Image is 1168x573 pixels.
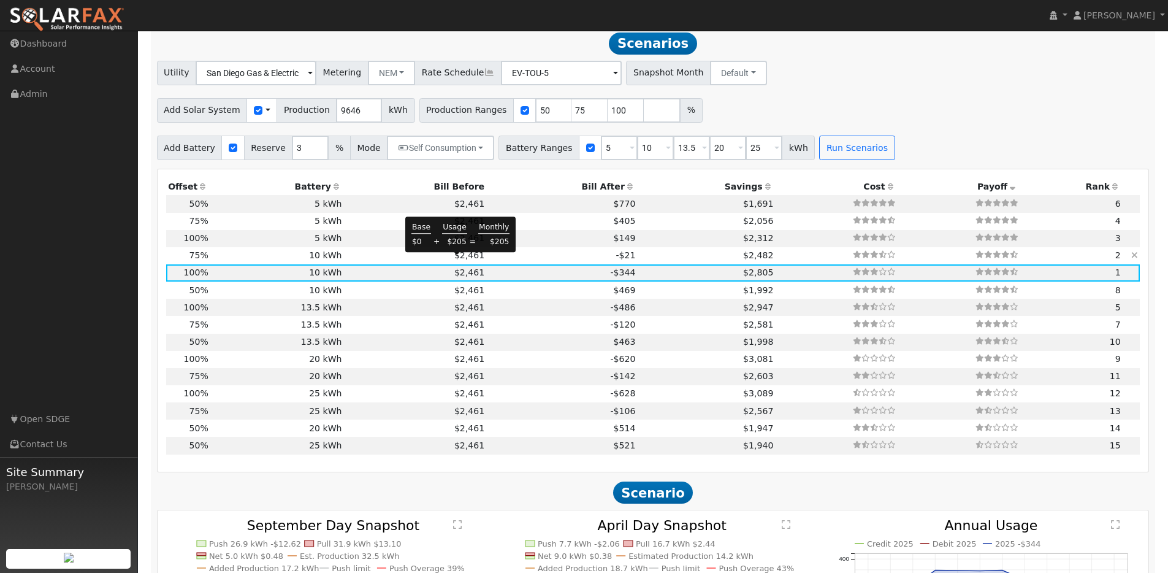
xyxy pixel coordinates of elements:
span: $2,805 [743,267,773,277]
span: kWh [782,136,815,160]
span: $463 [614,337,636,347]
td: 20 kWh [210,368,344,385]
th: Bill Before [344,178,487,195]
span: 75% [189,371,208,381]
span: $2,461 [454,267,484,277]
span: $2,312 [743,233,773,243]
span: $2,581 [743,320,773,329]
span: $2,461 [454,320,484,329]
span: -$106 [611,406,636,416]
span: $2,461 [454,199,484,209]
text: September Day Snapshot [247,518,420,533]
text: Push 26.9 kWh -$12.62 [209,539,301,548]
span: 5 [1115,302,1121,312]
text: Push limit [662,564,700,573]
span: Reserve [244,136,293,160]
td: 20 kWh [210,351,344,368]
span: $2,603 [743,371,773,381]
text:  [782,520,791,529]
text: Pull 31.9 kWh $13.10 [317,539,402,548]
th: Battery [210,178,344,195]
text: Est. Production 32.5 kWh [300,552,400,561]
span: 100% [184,302,208,312]
span: $1,691 [743,199,773,209]
span: -$620 [611,354,636,364]
span: -$120 [611,320,636,329]
text: 400 [839,556,849,563]
span: Payoff [977,182,1007,191]
td: 13.5 kWh [210,299,344,316]
th: Bill After [487,178,638,195]
th: Offset [166,178,211,195]
td: $0 [411,236,431,248]
text: Credit 2025 [867,539,914,548]
circle: onclick="" [1000,568,1005,573]
text: Pull 16.7 kWh $2.44 [636,539,716,548]
button: Self Consumption [387,136,494,160]
span: 75% [189,250,208,260]
span: 10 [1110,337,1121,347]
span: Site Summary [6,464,131,480]
button: NEM [368,61,416,85]
span: $2,947 [743,302,773,312]
span: Metering [316,61,368,85]
span: Production Ranges [419,98,514,123]
td: Usage [442,221,467,234]
text:  [1111,520,1120,529]
text: Push Overage 39% [389,564,465,573]
text:  [453,520,462,529]
td: 5 kWh [210,213,344,230]
span: 50% [189,440,208,450]
text: 2025 -$344 [995,539,1041,548]
span: 50% [189,199,208,209]
span: 6 [1115,199,1121,209]
span: -$486 [611,302,636,312]
td: 10 kWh [210,247,344,264]
span: $1,947 [743,423,773,433]
text: Annual Usage [945,518,1038,533]
span: $770 [614,199,636,209]
span: 100% [184,233,208,243]
text: Added Production 18.7 kWh [538,564,648,573]
text: Added Production 17.2 kWh [209,564,319,573]
span: Rate Schedule [414,61,502,85]
span: $405 [614,216,636,226]
a: Hide scenario [1131,250,1138,260]
span: 50% [189,337,208,347]
text: Debit 2025 [933,539,977,548]
span: $2,461 [454,371,484,381]
text: Estimated Production 14.2 kWh [628,552,754,561]
td: $205 [478,236,510,248]
span: 3 [1115,233,1121,243]
span: 2 [1115,250,1121,260]
button: Run Scenarios [819,136,895,160]
span: Mode [350,136,387,160]
span: -$142 [611,371,636,381]
span: $2,461 [454,285,484,295]
span: $149 [614,233,636,243]
span: 100% [184,267,208,277]
span: $521 [614,440,636,450]
span: 13 [1110,406,1121,416]
td: 20 kWh [210,420,344,437]
span: $2,461 [454,337,484,347]
span: kWh [381,98,414,123]
span: $2,461 [454,406,484,416]
span: 50% [189,423,208,433]
span: Cost [863,182,885,191]
span: 8 [1115,285,1121,295]
span: $3,089 [743,388,773,398]
span: Add Solar System [157,98,248,123]
span: Savings [725,182,763,191]
span: $3,081 [743,354,773,364]
text: Push limit [332,564,370,573]
span: 75% [189,406,208,416]
span: $2,461 [454,302,484,312]
span: 1 [1115,267,1121,277]
span: 12 [1110,388,1121,398]
text: Push 7.7 kWh -$2.06 [538,539,620,548]
span: [PERSON_NAME] [1083,10,1155,20]
span: Production [277,98,337,123]
span: $2,461 [454,388,484,398]
span: -$21 [616,250,635,260]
